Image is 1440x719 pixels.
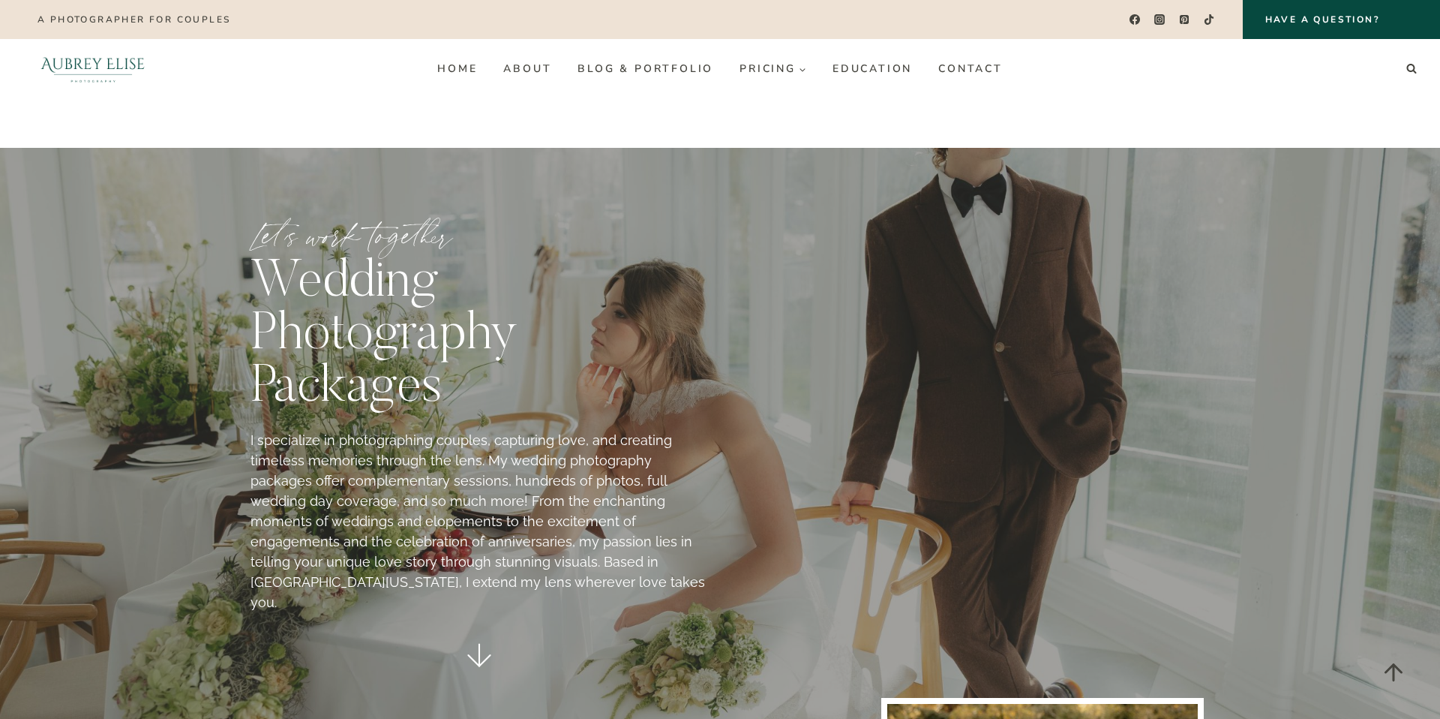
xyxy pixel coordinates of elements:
span: Pricing [739,63,806,74]
a: Education [819,57,925,81]
a: Pinterest [1174,9,1195,31]
p: A photographer for couples [37,14,230,25]
a: About [490,57,565,81]
a: Home [424,57,490,81]
a: Instagram [1149,9,1171,31]
nav: Primary [424,57,1015,81]
p: I specialize in photographing couples, capturing love, and creating timeless memories through the... [250,430,708,612]
a: Pricing [727,57,820,81]
img: Aubrey Elise Photography [18,39,168,99]
a: TikTok [1198,9,1220,31]
h1: wedding photography packages [250,257,708,415]
a: Contact [925,57,1016,81]
button: View Search Form [1401,59,1422,80]
a: Scroll to top [1369,648,1417,696]
a: Blog & Portfolio [565,57,727,81]
p: Let’s work together [250,220,708,250]
a: Facebook [1123,9,1145,31]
